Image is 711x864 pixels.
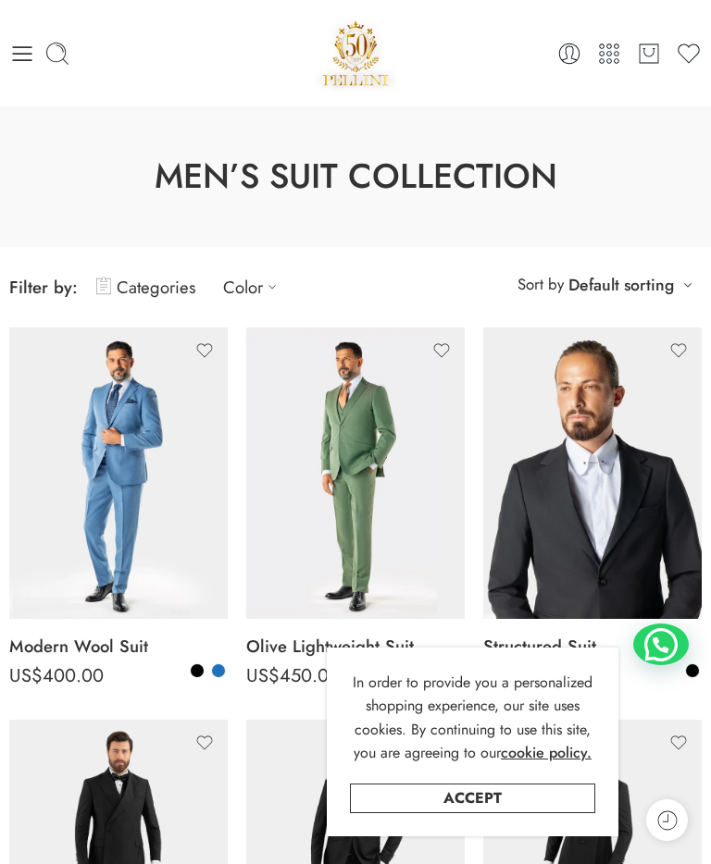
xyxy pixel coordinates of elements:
a: Black [684,662,701,679]
a: Color [223,265,286,309]
a: Olive Lightweight Suit [246,628,465,665]
span: US$ [9,662,43,689]
a: Categories [96,265,195,309]
a: Modern Wool Suit [9,628,228,665]
a: Black [189,662,206,679]
a: Cart [636,41,662,67]
a: cookie policy. [501,741,592,765]
span: Sort by [518,269,564,300]
bdi: 450.00 [246,662,340,689]
a: Wishlist [676,41,702,67]
a: Login / Register [556,41,582,67]
a: Default sorting [568,272,674,298]
h1: Men’s Suit Collection [46,153,665,201]
span: US$ [246,662,280,689]
img: Pellini [316,14,395,93]
bdi: 400.00 [9,662,104,689]
a: Structured Suit [483,628,702,665]
a: Blue [210,662,227,679]
a: Accept [350,784,595,813]
a: Pellini - [316,14,395,93]
span: In order to provide you a personalized shopping experience, our site uses cookies. By continuing ... [353,672,592,764]
span: Filter by: [9,275,78,300]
